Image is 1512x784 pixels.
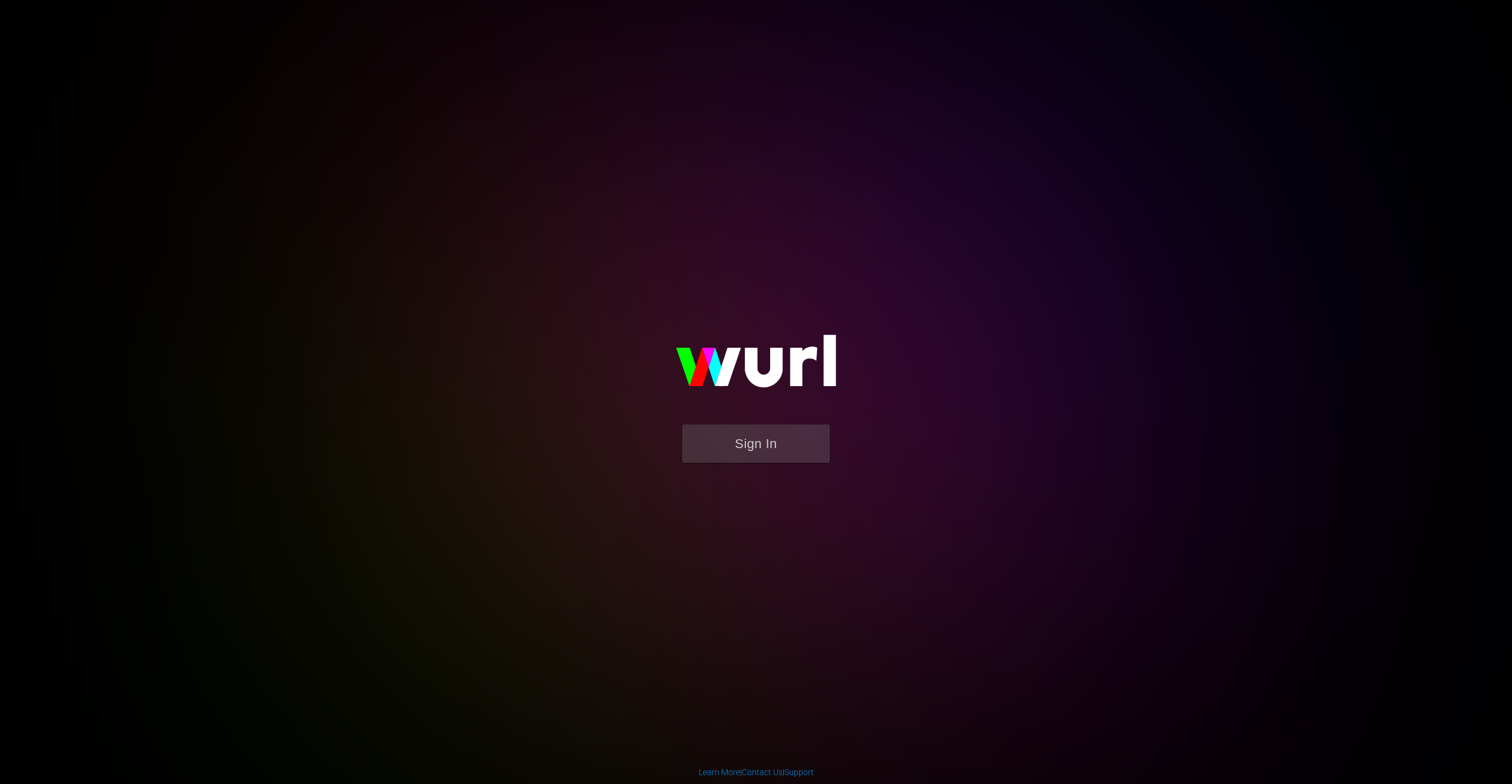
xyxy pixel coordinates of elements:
a: Contact Us [742,767,783,777]
a: Learn More [699,767,740,777]
button: Sign In [682,424,830,463]
a: Support [784,767,814,777]
img: wurl-logo-on-black-223613ac3d8ba8fe6dc639794a292ebdb59501304c7dfd60c99c58986ef67473.svg [638,309,874,424]
div: | | [699,766,814,778]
